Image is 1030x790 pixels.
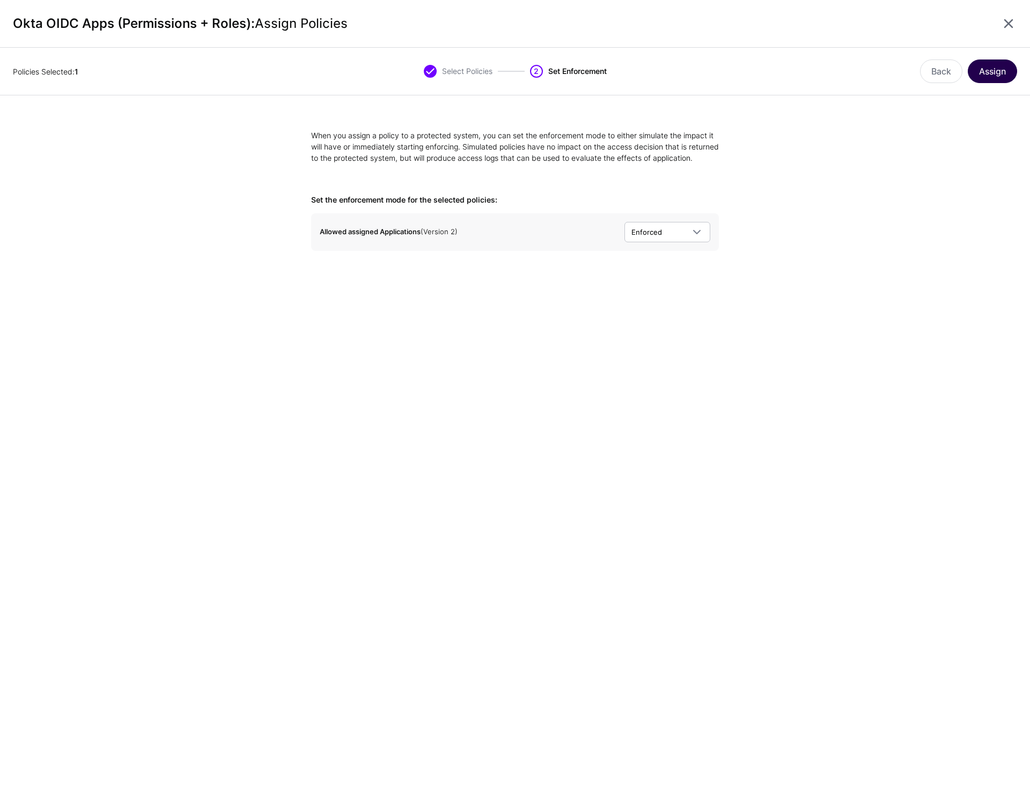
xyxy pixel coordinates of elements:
[13,16,1000,32] h1: Okta OIDC Apps (Permissions + Roles):
[255,16,348,31] span: Assign Policies
[13,66,264,77] div: Policies Selected:
[530,65,543,78] span: 2
[968,59,1017,83] button: Assign
[920,59,962,83] button: Back
[442,65,492,78] span: Select Policies
[320,228,612,236] h4: Allowed assigned Applications
[631,228,662,236] span: Enforced
[75,67,78,76] strong: 1
[311,196,719,205] h3: Set the enforcement mode for the selected policies:
[421,227,458,236] span: (Version 2)
[311,130,719,163] p: When you assign a policy to a protected system, you can set the enforcement mode to either simula...
[548,65,607,78] span: Set Enforcement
